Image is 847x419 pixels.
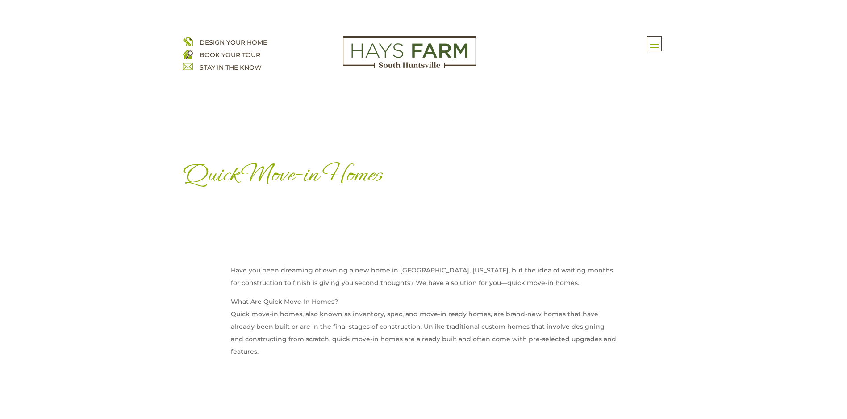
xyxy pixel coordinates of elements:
[231,264,617,295] p: Have you been dreaming of owning a new home in [GEOGRAPHIC_DATA], [US_STATE], but the idea of wai...
[200,38,267,46] a: DESIGN YOUR HOME
[343,36,476,68] img: Logo
[183,161,665,192] h1: Quick Move-in Homes
[183,49,193,59] img: book your home tour
[200,51,260,59] a: BOOK YOUR TOUR
[343,62,476,70] a: hays farm homes huntsville development
[231,295,617,364] p: What Are Quick Move-In Homes? Quick move-in homes, also known as inventory, spec, and move-in rea...
[200,63,262,71] a: STAY IN THE KNOW
[183,36,193,46] img: design your home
